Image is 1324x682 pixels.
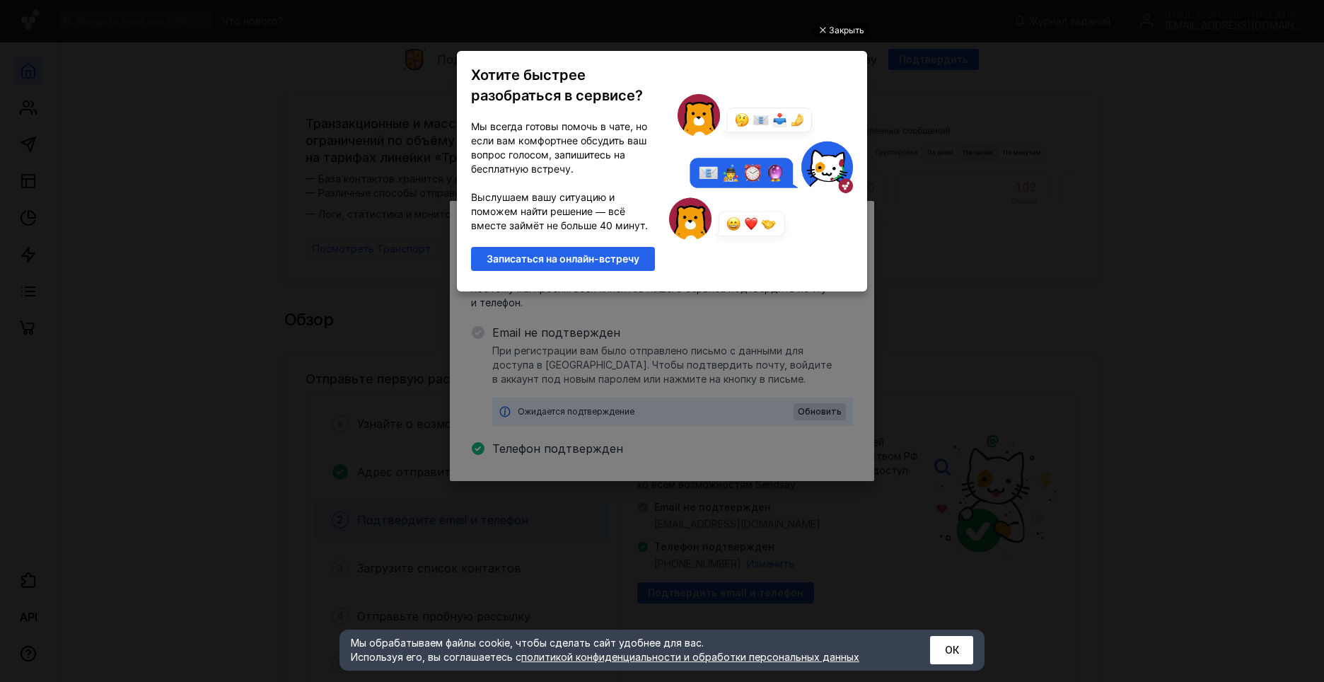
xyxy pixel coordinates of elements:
[471,120,655,176] p: Мы всегда готовы помочь в чате, но если вам комфортнее обсудить ваш вопрос голосом, запишитесь на...
[930,636,973,664] button: ОК
[829,23,864,38] div: Закрыть
[471,67,643,104] span: Хотите быстрее разобраться в сервисе?
[351,636,895,664] div: Мы обрабатываем файлы cookie, чтобы сделать сайт удобнее для вас. Используя его, вы соглашаетесь c
[471,247,655,271] a: Записаться на онлайн-встречу
[521,651,859,663] a: политикой конфиденциальности и обработки персональных данных
[471,190,655,233] p: Выслушаем вашу ситуацию и поможем найти решение — всё вместе займёт не больше 40 минут.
